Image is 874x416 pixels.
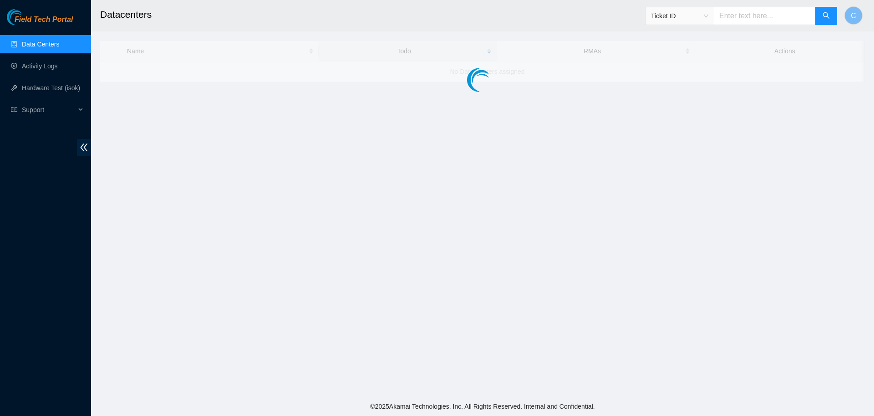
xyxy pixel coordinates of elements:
a: Data Centers [22,41,59,48]
span: read [11,107,17,113]
span: C [851,10,856,21]
span: double-left [77,139,91,156]
input: Enter text here... [714,7,816,25]
a: Activity Logs [22,62,58,70]
button: C [844,6,863,25]
span: search [823,12,830,21]
span: Field Tech Portal [15,15,73,24]
a: Hardware Test (isok) [22,84,80,92]
span: Support [22,101,76,119]
a: Akamai TechnologiesField Tech Portal [7,16,73,28]
span: Ticket ID [651,9,708,23]
button: search [815,7,837,25]
footer: © 2025 Akamai Technologies, Inc. All Rights Reserved. Internal and Confidential. [91,397,874,416]
img: Akamai Technologies [7,9,46,25]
